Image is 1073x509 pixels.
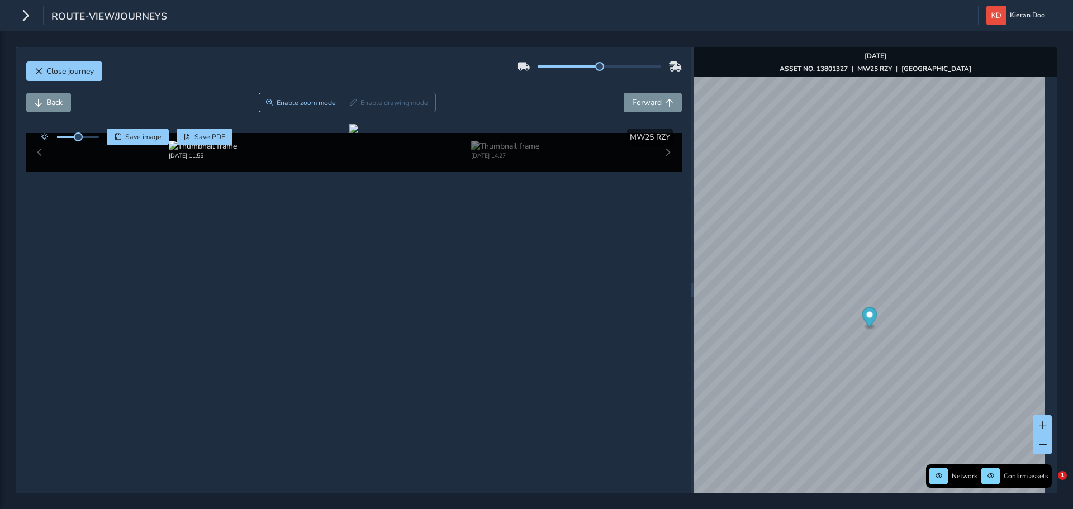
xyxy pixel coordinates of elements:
[259,93,343,112] button: Zoom
[630,132,670,142] span: MW25 RZY
[857,64,892,73] strong: MW25 RZY
[107,129,169,145] button: Save
[986,6,1049,25] button: Kieran Doo
[51,9,167,25] span: route-view/journeys
[862,307,877,330] div: Map marker
[26,61,102,81] button: Close journey
[194,132,225,141] span: Save PDF
[952,472,977,481] span: Network
[26,93,71,112] button: Back
[780,64,848,73] strong: ASSET NO. 13801327
[1035,471,1062,498] iframe: Intercom live chat
[986,6,1006,25] img: diamond-layout
[471,151,539,160] div: [DATE] 14:27
[46,66,94,77] span: Close journey
[46,97,63,108] span: Back
[865,51,886,60] strong: [DATE]
[1058,471,1067,480] span: 1
[169,141,237,151] img: Thumbnail frame
[632,97,662,108] span: Forward
[1010,6,1045,25] span: Kieran Doo
[125,132,162,141] span: Save image
[624,93,682,112] button: Forward
[177,129,233,145] button: PDF
[471,141,539,151] img: Thumbnail frame
[901,64,971,73] strong: [GEOGRAPHIC_DATA]
[277,98,336,107] span: Enable zoom mode
[780,64,971,73] div: | |
[1004,472,1048,481] span: Confirm assets
[169,151,237,160] div: [DATE] 11:55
